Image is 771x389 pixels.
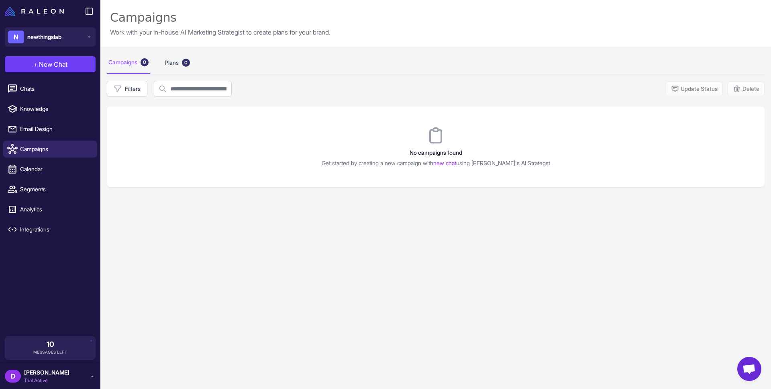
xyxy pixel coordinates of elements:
[182,59,190,67] div: 0
[20,165,91,174] span: Calendar
[20,205,91,214] span: Analytics
[5,27,96,47] button: Nnewthingslab
[141,58,149,66] div: 0
[3,201,97,218] a: Analytics
[433,160,456,166] a: new chat
[3,100,97,117] a: Knowledge
[5,370,21,383] div: D
[110,27,330,37] p: Work with your in-house AI Marketing Strategist to create plans for your brand.
[110,10,330,26] div: Campaigns
[666,82,723,96] button: Update Status
[3,221,97,238] a: Integrations
[163,51,192,74] div: Plans
[107,81,147,97] button: Filters
[24,368,69,377] span: [PERSON_NAME]
[20,84,91,93] span: Chats
[20,145,91,154] span: Campaigns
[33,59,37,69] span: +
[47,341,54,348] span: 10
[5,6,67,16] a: Raleon Logo
[3,181,97,198] a: Segments
[20,225,91,234] span: Integrations
[3,121,97,137] a: Email Design
[33,349,67,355] span: Messages Left
[728,82,765,96] button: Delete
[5,6,64,16] img: Raleon Logo
[20,125,91,133] span: Email Design
[107,51,150,74] div: Campaigns
[107,148,765,157] h3: No campaigns found
[8,31,24,43] div: N
[3,141,97,158] a: Campaigns
[20,185,91,194] span: Segments
[20,104,91,113] span: Knowledge
[39,59,67,69] span: New Chat
[107,159,765,168] p: Get started by creating a new campaign with using [PERSON_NAME]'s AI Strategst
[737,357,761,381] div: Open chat
[27,33,61,41] span: newthingslab
[3,161,97,178] a: Calendar
[24,377,69,384] span: Trial Active
[3,80,97,97] a: Chats
[5,56,96,72] button: +New Chat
